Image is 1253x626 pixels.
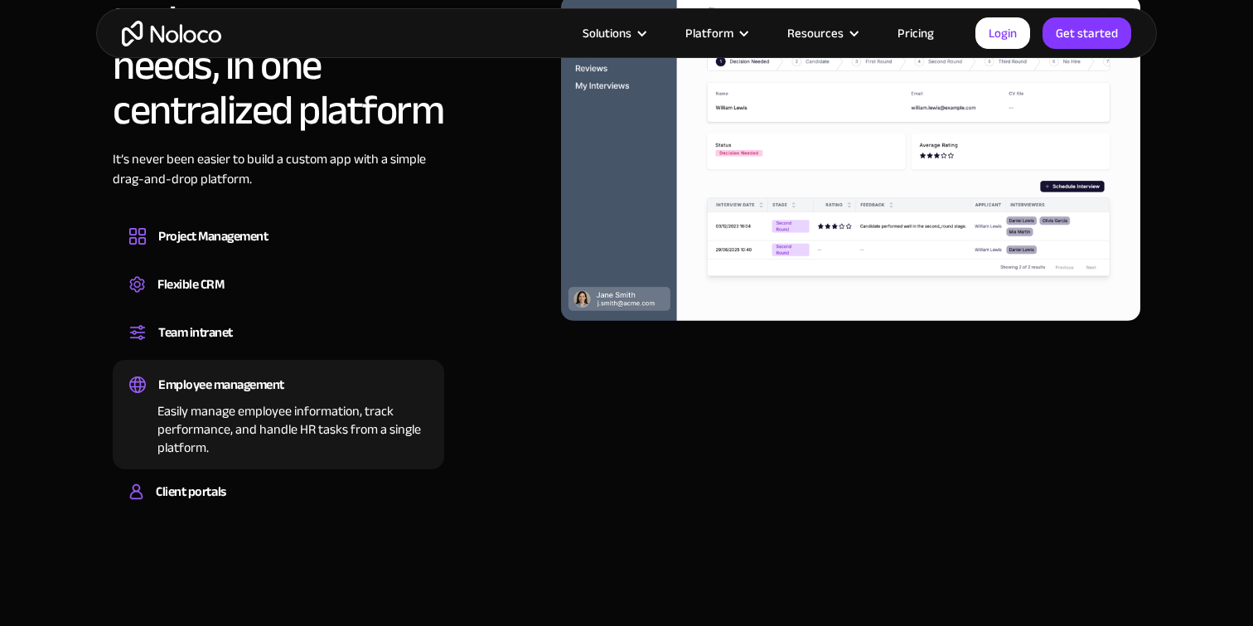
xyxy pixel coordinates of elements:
div: Build a secure, fully-branded, and personalized client portal that lets your customers self-serve. [129,504,428,509]
div: Set up a central space for your team to collaborate, share information, and stay up to date on co... [129,345,428,350]
div: Platform [665,22,767,44]
a: Login [975,17,1030,49]
div: Create a custom CRM that you can adapt to your business’s needs, centralize your workflows, and m... [129,297,428,302]
div: Employee management [158,372,284,397]
div: Project Management [158,224,268,249]
div: Client portals [156,479,225,504]
div: Design custom project management tools to speed up workflows, track progress, and optimize your t... [129,249,428,254]
div: Solutions [562,22,665,44]
div: Team intranet [158,320,233,345]
a: home [122,21,221,46]
a: Get started [1043,17,1131,49]
div: Resources [787,22,844,44]
div: It’s never been easier to build a custom app with a simple drag-and-drop platform. [113,149,444,214]
div: Flexible CRM [157,272,224,297]
div: Resources [767,22,877,44]
div: Solutions [583,22,631,44]
div: Platform [685,22,733,44]
div: Easily manage employee information, track performance, and handle HR tasks from a single platform. [129,397,428,457]
a: Pricing [877,22,955,44]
